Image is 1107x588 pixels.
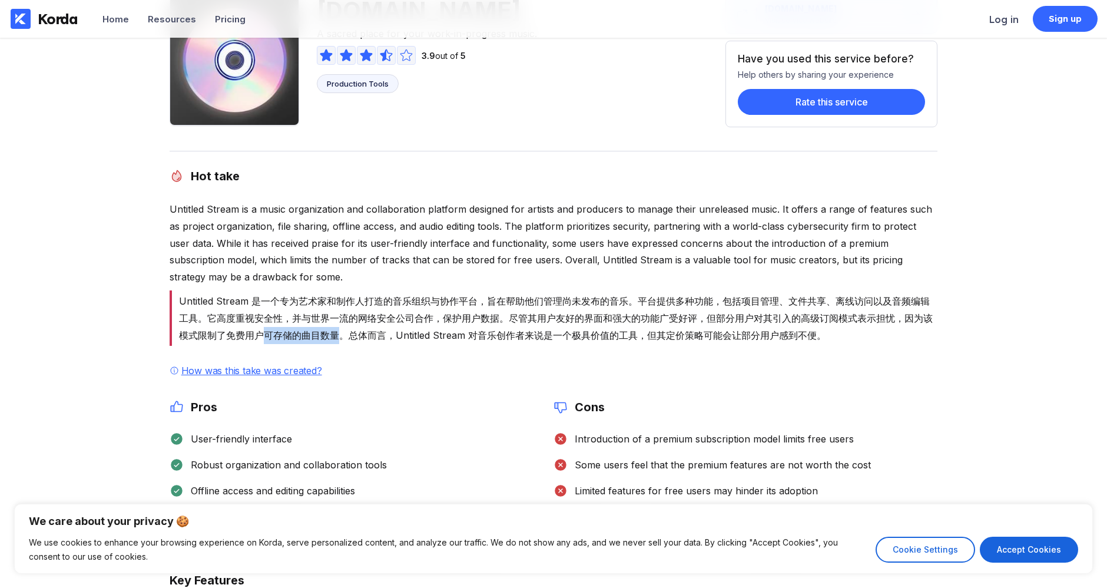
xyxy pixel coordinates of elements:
h2: Pros [184,400,217,414]
a: Sign up [1033,6,1098,32]
div: Limited features for free users may hinder its adoption [568,485,818,497]
span: 5 [460,51,466,61]
div: Pricing [215,14,246,25]
p: We use cookies to enhance your browsing experience on Korda, serve personalized content, and anal... [29,536,867,564]
div: User-friendly interface [184,433,292,445]
font: Untitled Stream 是一个专为艺术家和制作人打造的音乐组织与协作平台，旨在帮助他们管理尚未发布的音乐。平台提供多种功能，包括项目管理、文件共享、离线访问以及音频编辑工具。它高度重视安... [179,295,933,341]
div: Log in [989,14,1019,25]
div: Some users feel that the premium features are not worth the cost [568,459,871,471]
div: Production Tools [327,79,389,88]
div: Rate this service [796,96,868,108]
button: Cookie Settings [876,537,975,563]
div: How was this take was created? [179,365,324,376]
div: Korda [38,10,78,28]
div: Robust organization and collaboration tools [184,459,387,471]
div: Untitled Stream is a music organization and collaboration platform designed for artists and produ... [170,201,938,351]
span: 3.9 [422,51,435,61]
div: Offline access and editing capabilities [184,485,355,497]
h2: Hot take [184,169,240,183]
a: Rate this service [738,80,925,115]
div: Help others by sharing your experience [738,65,925,80]
a: Production Tools [317,74,399,93]
div: Home [102,14,129,25]
div: Sign up [1049,13,1082,25]
p: We care about your privacy 🍪 [29,514,1078,528]
div: Resources [148,14,196,25]
h2: Cons [568,400,605,414]
div: Introduction of a premium subscription model limits free users [568,433,854,445]
div: Have you used this service before? [738,53,919,65]
div: out of [417,51,466,61]
button: Accept Cookies [980,537,1078,563]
